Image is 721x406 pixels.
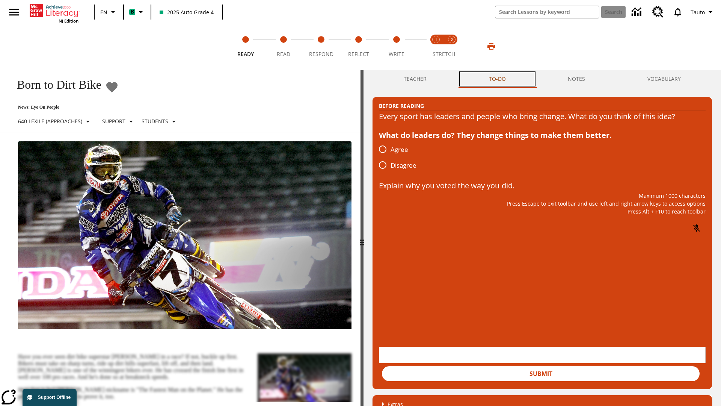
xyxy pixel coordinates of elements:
[18,117,82,125] p: 640 Lexile (Approaches)
[627,2,648,23] a: Data Center
[337,26,380,67] button: Reflect step 4 of 5
[3,1,25,23] button: Open side menu
[688,5,718,19] button: Profile/Settings
[97,5,121,19] button: Language: EN, Select a language
[441,26,463,67] button: Stretch Respond step 2 of 2
[382,366,700,381] button: Submit
[648,2,668,22] a: Resource Center, Will open in new tab
[379,208,706,215] p: Press Alt + F10 to reach toolbar
[375,26,418,67] button: Write step 5 of 5
[15,115,95,128] button: Select Lexile, 640 Lexile (Approaches)
[379,102,424,110] h2: Before Reading
[616,70,712,88] button: VOCABULARY
[224,26,267,67] button: Ready step 1 of 5
[379,200,706,208] p: Press Escape to exit toolbar and use left and right arrow keys to access options
[102,117,125,125] p: Support
[59,18,78,24] span: NJ Edition
[99,115,139,128] button: Scaffolds, Support
[451,37,453,42] text: 2
[668,2,688,22] a: Notifications
[105,80,119,94] button: Add to Favorites - Born to Dirt Bike
[433,50,455,58] span: STRETCH
[131,7,134,17] span: B
[277,50,290,58] span: Read
[691,8,705,16] span: Tauto
[425,26,447,67] button: Stretch Read step 1 of 2
[373,70,712,88] div: Instructional Panel Tabs
[379,192,706,200] p: Maximum 1000 characters
[18,141,351,329] img: Motocross racer James Stewart flies through the air on his dirt bike.
[537,70,617,88] button: NOTES
[261,26,305,67] button: Read step 2 of 5
[379,141,422,173] div: poll
[160,8,214,16] span: 2025 Auto Grade 4
[364,70,721,406] div: activity
[458,70,537,88] button: TO-DO
[379,180,706,192] p: Explain why you voted the way you did.
[309,50,333,58] span: Respond
[299,26,343,67] button: Respond step 3 of 5
[126,5,148,19] button: Boost Class color is mint green. Change class color
[379,129,706,141] div: What do leaders do? They change things to make them better.
[237,50,254,58] span: Ready
[391,145,408,155] span: Agree
[38,395,71,400] span: Support Offline
[23,389,77,406] button: Support Offline
[360,70,364,406] div: Press Enter or Spacebar and then press right and left arrow keys to move the slider
[30,2,78,24] div: Home
[139,115,181,128] button: Select Student
[391,161,416,170] span: Disagree
[9,105,181,110] p: News: Eye On People
[3,6,110,13] body: Explain why you voted the way you did. Maximum 1000 characters Press Alt + F10 to reach toolbar P...
[479,39,503,53] button: Print
[9,78,101,92] h1: Born to Dirt Bike
[379,111,706,123] div: Every sport has leaders and people who bring change. What do you think of this idea?
[100,8,107,16] span: EN
[435,37,437,42] text: 1
[688,219,706,237] button: Click to activate and allow voice recognition
[142,117,168,125] p: Students
[373,70,458,88] button: Teacher
[389,50,404,58] span: Write
[348,50,369,58] span: Reflect
[495,6,599,18] input: search field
